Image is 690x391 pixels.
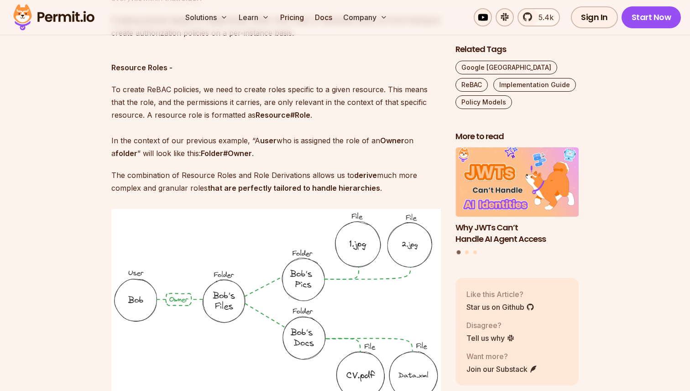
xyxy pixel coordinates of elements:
h2: More to read [455,131,579,142]
a: Policy Models [455,95,512,109]
a: Why JWTs Can’t Handle AI Agent AccessWhy JWTs Can’t Handle AI Agent Access [455,148,579,245]
a: Implementation Guide [493,78,576,92]
button: Go to slide 1 [457,250,461,255]
strong: Resource Roles - [111,63,172,72]
a: Start Now [622,6,681,28]
a: ReBAC [455,78,488,92]
strong: folder [115,149,137,158]
button: Solutions [182,8,231,26]
span: 5.4k [533,12,554,23]
button: Go to slide 2 [465,251,469,255]
button: Go to slide 3 [473,251,477,255]
p: To create ReBAC policies, we need to create roles specific to a given resource. This means that t... [111,83,441,160]
img: Permit logo [9,2,99,33]
strong: derive [354,171,377,180]
div: Posts [455,148,579,256]
a: Docs [311,8,336,26]
p: Want more? [466,351,538,362]
a: Pricing [277,8,308,26]
p: The combination of Resource Roles and Role Derivations allows us to much more complex and granula... [111,169,441,194]
a: Tell us why [466,333,515,344]
button: Company [340,8,391,26]
img: Why JWTs Can’t Handle AI Agent Access [455,148,579,217]
a: Sign In [571,6,618,28]
h3: Why JWTs Can’t Handle AI Agent Access [455,222,579,245]
h2: Related Tags [455,44,579,55]
strong: Resource#Role [256,110,310,120]
strong: Folder#Owner [201,149,252,158]
button: Learn [235,8,273,26]
strong: user [260,136,277,145]
li: 1 of 3 [455,148,579,245]
strong: that are perfectly tailored to handle hierarchies [208,183,380,193]
p: Like this Article? [466,289,534,300]
a: Google [GEOGRAPHIC_DATA] [455,61,557,74]
p: Disagree? [466,320,515,331]
a: Star us on Github [466,302,534,313]
a: 5.4k [517,8,560,26]
a: Join our Substack [466,364,538,375]
strong: Owner [380,136,404,145]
